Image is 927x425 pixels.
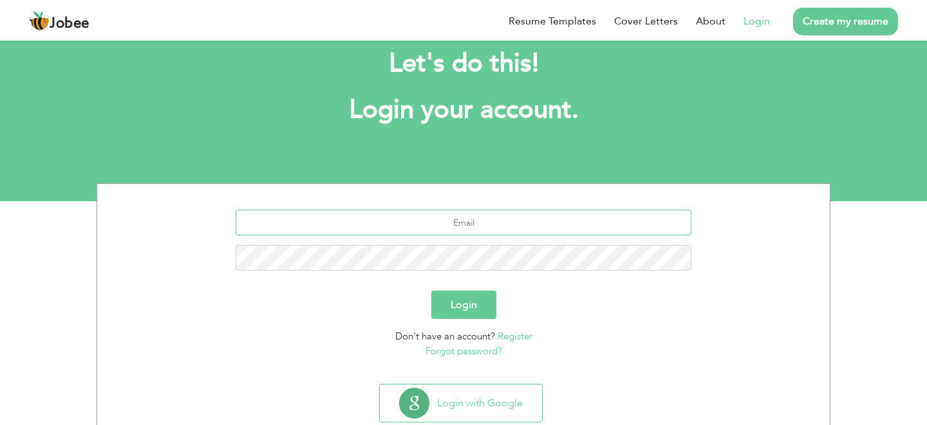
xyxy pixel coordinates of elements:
[380,384,542,422] button: Login with Google
[431,291,496,319] button: Login
[395,330,495,343] span: Don't have an account?
[29,11,89,32] a: Jobee
[29,11,50,32] img: jobee.io
[793,8,898,35] a: Create my resume
[509,14,596,29] a: Resume Templates
[116,93,811,127] h1: Login your account.
[116,47,811,80] h2: Let's do this!
[236,210,692,235] input: Email
[614,14,678,29] a: Cover Letters
[50,17,89,31] span: Jobee
[744,14,770,29] a: Login
[426,345,502,357] a: Forgot password?
[696,14,726,29] a: About
[498,330,532,343] a: Register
